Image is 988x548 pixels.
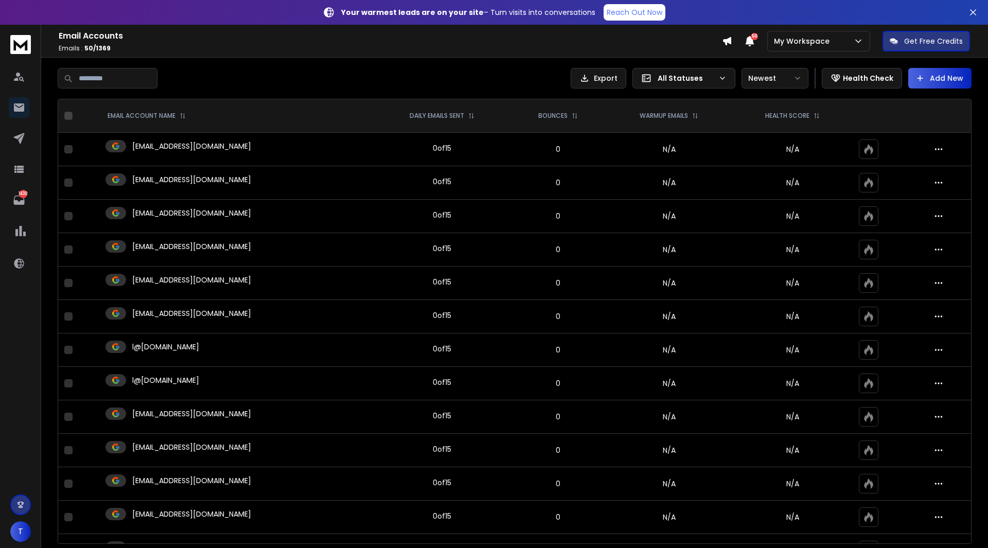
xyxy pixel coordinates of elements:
p: l@[DOMAIN_NAME] [132,342,199,352]
button: Health Check [822,68,902,89]
p: [EMAIL_ADDRESS][DOMAIN_NAME] [132,308,251,319]
button: Export [571,68,626,89]
p: [EMAIL_ADDRESS][DOMAIN_NAME] [132,409,251,419]
p: 0 [517,278,599,288]
p: 0 [517,412,599,422]
p: 0 [517,445,599,455]
td: N/A [606,400,733,434]
button: T [10,521,31,542]
img: logo [10,35,31,54]
div: 0 of 15 [433,344,451,354]
button: Get Free Credits [883,31,970,51]
button: Add New [908,68,972,89]
div: EMAIL ACCOUNT NAME [108,112,186,120]
td: N/A [606,434,733,467]
div: 0 of 15 [433,377,451,387]
p: 0 [517,211,599,221]
h1: Email Accounts [59,30,722,42]
td: N/A [606,166,733,200]
td: N/A [606,233,733,267]
p: Reach Out Now [607,7,662,17]
div: 0 of 15 [433,243,451,254]
span: 50 [751,33,758,40]
p: N/A [739,211,846,221]
p: N/A [739,412,846,422]
p: 0 [517,178,599,188]
td: N/A [606,333,733,367]
div: 0 of 15 [433,444,451,454]
td: N/A [606,300,733,333]
div: 0 of 15 [433,176,451,187]
td: N/A [606,367,733,400]
a: 1430 [9,190,29,210]
p: 0 [517,479,599,489]
p: N/A [739,479,846,489]
p: WARMUP EMAILS [640,112,688,120]
p: Get Free Credits [904,36,963,46]
p: Emails : [59,44,722,52]
p: All Statuses [658,73,714,83]
div: 0 of 15 [433,143,451,153]
span: 50 / 1369 [84,44,111,52]
p: N/A [739,311,846,322]
p: 0 [517,345,599,355]
strong: Your warmest leads are on your site [341,7,484,17]
p: – Turn visits into conversations [341,7,595,17]
p: 1430 [19,190,27,198]
p: [EMAIL_ADDRESS][DOMAIN_NAME] [132,141,251,151]
td: N/A [606,501,733,534]
button: Newest [742,68,808,89]
p: BOUNCES [538,112,568,120]
p: N/A [739,278,846,288]
p: [EMAIL_ADDRESS][DOMAIN_NAME] [132,241,251,252]
p: 0 [517,144,599,154]
p: N/A [739,144,846,154]
p: 0 [517,512,599,522]
p: N/A [739,345,846,355]
p: N/A [739,244,846,255]
p: [EMAIL_ADDRESS][DOMAIN_NAME] [132,442,251,452]
p: DAILY EMAILS SENT [410,112,464,120]
td: N/A [606,133,733,166]
td: N/A [606,200,733,233]
td: N/A [606,467,733,501]
p: N/A [739,512,846,522]
div: 0 of 15 [433,411,451,421]
p: My Workspace [774,36,834,46]
p: N/A [739,178,846,188]
a: Reach Out Now [604,4,665,21]
p: 0 [517,244,599,255]
p: [EMAIL_ADDRESS][DOMAIN_NAME] [132,475,251,486]
p: l@[DOMAIN_NAME] [132,375,199,385]
div: 0 of 15 [433,277,451,287]
p: [EMAIL_ADDRESS][DOMAIN_NAME] [132,174,251,185]
p: Health Check [843,73,893,83]
div: 0 of 15 [433,310,451,321]
p: 0 [517,311,599,322]
p: N/A [739,445,846,455]
p: [EMAIL_ADDRESS][DOMAIN_NAME] [132,208,251,218]
p: [EMAIL_ADDRESS][DOMAIN_NAME] [132,275,251,285]
div: 0 of 15 [433,210,451,220]
p: [EMAIL_ADDRESS][DOMAIN_NAME] [132,509,251,519]
p: 0 [517,378,599,388]
p: N/A [739,378,846,388]
p: HEALTH SCORE [765,112,809,120]
div: 0 of 15 [433,511,451,521]
div: 0 of 15 [433,478,451,488]
td: N/A [606,267,733,300]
